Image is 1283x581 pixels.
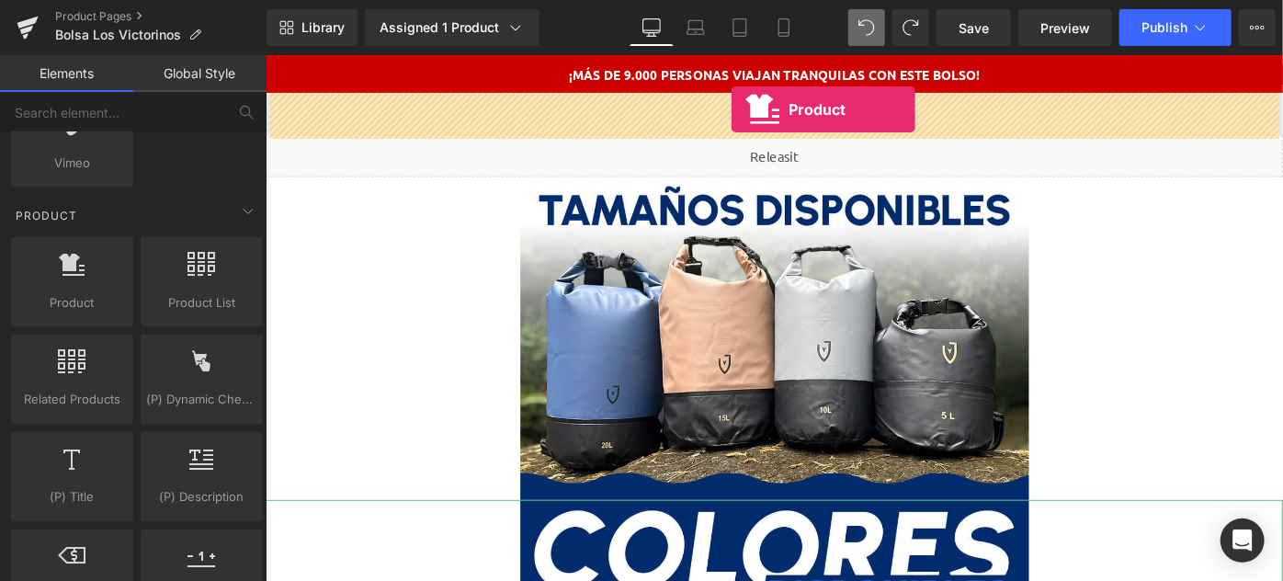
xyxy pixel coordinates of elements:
[762,9,806,46] a: Mobile
[959,18,989,38] span: Save
[1119,9,1232,46] button: Publish
[301,19,345,36] span: Library
[146,488,257,507] span: (P) Description
[17,293,128,313] span: Product
[848,9,885,46] button: Undo
[133,55,267,92] a: Global Style
[17,154,128,173] span: Vimeo
[17,391,128,410] span: Related Products
[14,207,79,224] span: Product
[1040,18,1090,38] span: Preview
[1141,20,1187,35] span: Publish
[146,391,257,410] span: (P) Dynamic Checkout Button
[1221,518,1265,563] div: Open Intercom Messenger
[17,488,128,507] span: (P) Title
[55,9,267,24] a: Product Pages
[718,9,762,46] a: Tablet
[267,9,358,46] a: New Library
[332,12,780,30] b: ¡MÁS DE 9.000 PERSONAS VIAJAN TRANQUILAS CON ESTE BOLSO!
[1018,9,1112,46] a: Preview
[892,9,929,46] button: Redo
[380,18,525,37] div: Assigned 1 Product
[630,9,674,46] a: Desktop
[674,9,718,46] a: Laptop
[55,28,181,42] span: Bolsa Los Victorinos
[146,293,257,313] span: Product List
[1239,9,1276,46] button: More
